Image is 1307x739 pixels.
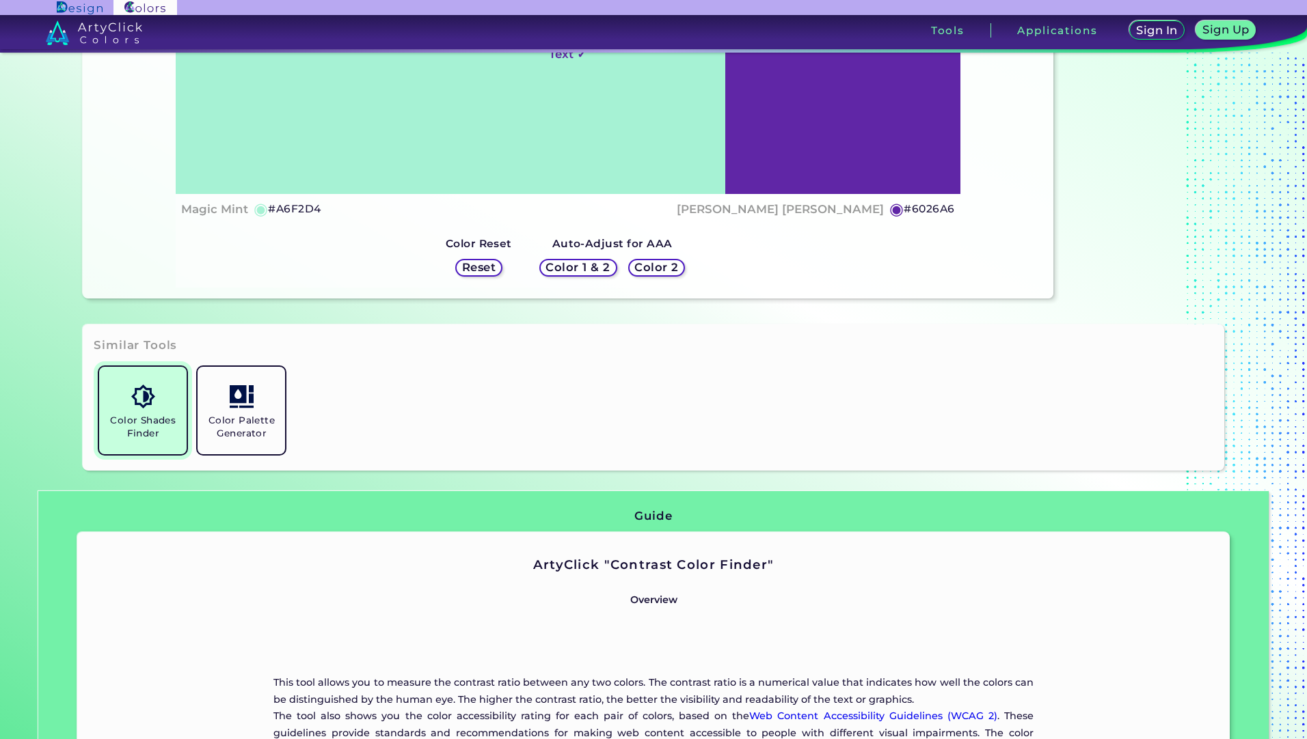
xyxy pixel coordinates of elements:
h5: Color 2 [636,262,677,273]
h5: #A6F2D4 [268,200,321,218]
p: This tool allows you to measure the contrast ratio between any two colors. The contrast ratio is ... [273,674,1034,708]
h5: Sign In [1137,25,1176,36]
h3: Similar Tools [94,337,177,354]
h5: Reset [463,262,495,273]
a: Sign Up [1198,21,1254,40]
a: Sign In [1131,21,1183,40]
h3: Applications [1017,25,1097,36]
img: icon_col_pal_col.svg [230,385,254,408]
a: Web Content Accessibility Guidelines (WCAG 2) [749,710,997,722]
h2: ArtyClick "Contrast Color Finder" [273,556,1034,574]
strong: Auto-Adjust for AAA [552,237,673,250]
h4: [PERSON_NAME] [PERSON_NAME] [677,199,884,219]
h5: Color Palette Generator [203,414,280,440]
h3: Guide [634,508,672,525]
h5: ◉ [889,201,904,217]
img: icon_color_shades.svg [131,385,155,408]
h5: #6026A6 [904,200,954,218]
h3: Tools [931,25,965,36]
h4: Magic Mint [181,199,248,219]
iframe: Advertisement [273,613,1034,674]
h5: Color Shades Finder [105,414,181,440]
h5: ◉ [254,201,269,217]
img: logo_artyclick_colors_white.svg [46,20,142,45]
a: Color Palette Generator [192,361,291,460]
strong: Color Reset [446,237,512,250]
h5: Sign Up [1204,25,1248,36]
img: ArtyClick Design logo [57,1,103,14]
a: Color Shades Finder [94,361,192,460]
p: Overview [273,591,1034,608]
h5: Color 1 & 2 [548,262,608,273]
